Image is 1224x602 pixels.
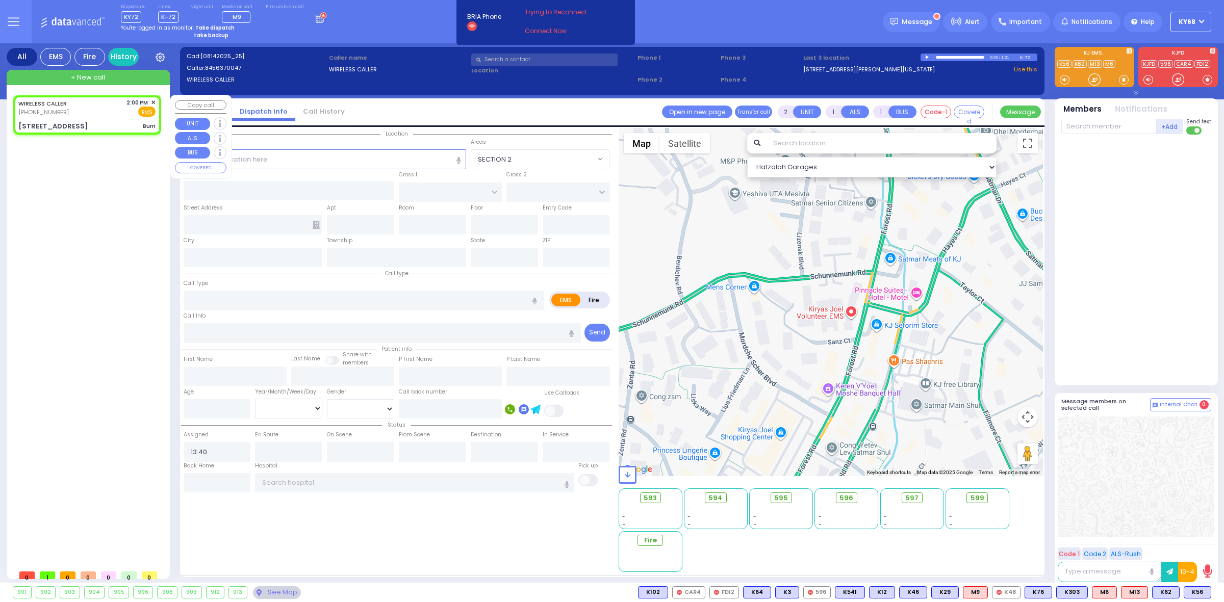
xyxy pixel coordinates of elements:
span: - [687,513,691,520]
div: Fire [74,48,105,66]
div: / [999,51,1001,63]
label: Township [327,237,352,245]
div: See map [253,586,301,599]
span: 596 [839,493,853,503]
span: - [622,520,625,528]
div: Burn [143,122,156,130]
label: P First Name [399,355,432,363]
div: 906 [134,587,153,598]
a: History [108,48,139,66]
span: - [819,513,822,520]
small: Share with [343,351,372,358]
a: Use this [1014,65,1037,74]
img: red-radio-icon.svg [997,590,1002,595]
a: 596 [1158,60,1173,68]
div: FD12 [709,586,739,598]
button: BUS [888,106,916,118]
label: Cross 1 [399,171,417,179]
img: red-radio-icon.svg [677,590,682,595]
label: Apt [327,204,336,212]
input: Search a contact [471,54,618,66]
span: Message [902,17,932,27]
div: 908 [158,587,177,598]
span: - [884,520,887,528]
button: 10-4 [1178,562,1197,582]
div: BLS [743,586,771,598]
button: Show street map [624,133,659,153]
button: Send [584,324,610,342]
span: - [949,513,952,520]
div: K56 [1184,586,1211,598]
button: Drag Pegman onto the map to open Street View [1017,443,1038,464]
label: Medic on call [222,4,254,10]
div: All [7,48,37,66]
div: M9 [963,586,988,598]
img: Logo [40,15,108,28]
div: K76 [1025,586,1052,598]
a: CAR4 [1174,60,1193,68]
label: Use Callback [544,389,579,397]
button: Transfer call [735,106,772,118]
span: - [949,505,952,513]
label: In Service [543,431,569,439]
div: 902 [36,587,56,598]
div: BLS [899,586,927,598]
span: 0 [142,571,157,579]
label: WIRELESS CALLER [187,75,326,84]
img: Google [621,463,655,476]
span: 2:00 PM [126,99,148,107]
span: Notifications [1072,17,1112,27]
div: K3 [775,586,799,598]
span: Patient info [376,345,417,353]
span: 597 [905,493,919,503]
button: Code 2 [1082,547,1108,560]
label: Assigned [184,431,209,439]
button: UNIT [175,118,210,130]
span: Other building occupants [313,221,320,229]
span: Phone 1 [637,54,717,62]
a: Connect Now [525,27,605,36]
div: K64 [743,586,771,598]
h5: Message members on selected call [1061,398,1150,411]
div: K46 [899,586,927,598]
span: Help [1141,17,1155,27]
div: 903 [60,587,80,598]
button: Internal Chat 0 [1150,398,1211,411]
button: ALS [841,106,869,118]
img: message.svg [890,18,898,25]
strong: Take backup [193,32,228,39]
button: Toggle fullscreen view [1017,133,1038,153]
button: Covered [954,106,984,118]
span: - [622,513,625,520]
div: 904 [85,587,105,598]
span: - [884,505,887,513]
label: Caller name [329,54,468,62]
img: red-radio-icon.svg [714,590,719,595]
button: Code 1 [1058,547,1081,560]
label: Room [399,204,414,212]
input: Search hospital [255,473,574,492]
div: 1:21 [1001,51,1010,63]
label: Back Home [184,462,214,470]
button: ALS [175,132,210,144]
button: BUS [175,147,210,159]
label: En Route [255,431,278,439]
span: - [949,520,952,528]
div: 909 [182,587,201,598]
div: BLS [775,586,799,598]
label: Fire units on call [266,4,304,10]
span: Location [380,130,413,138]
strong: Take dispatch [195,24,235,32]
label: On Scene [327,431,352,439]
label: Age [184,388,194,396]
button: Notifications [1115,103,1167,115]
div: M13 [1121,586,1148,598]
span: SECTION 2 [471,150,595,168]
button: UNIT [793,106,821,118]
label: ZIP [543,237,550,245]
span: 595 [774,493,788,503]
span: ky68 [1179,17,1195,27]
div: 905 [109,587,129,598]
span: - [753,513,756,520]
a: FD12 [1194,60,1210,68]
